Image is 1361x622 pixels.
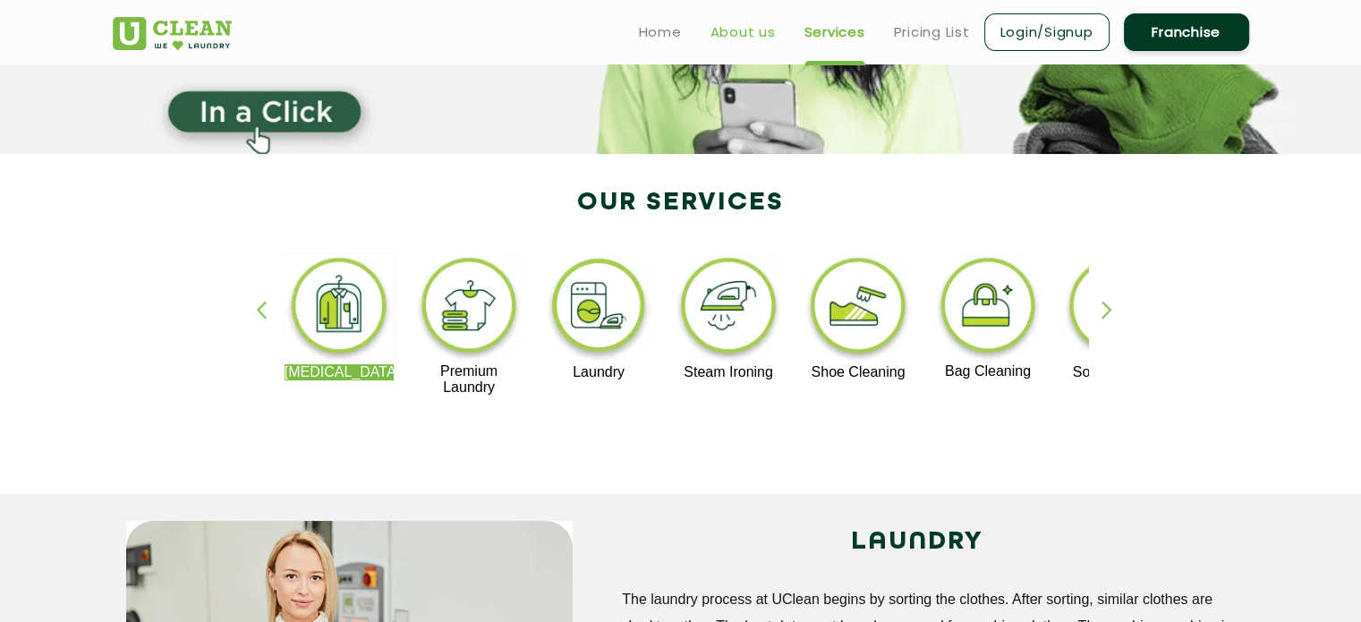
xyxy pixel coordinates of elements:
[984,13,1110,51] a: Login/Signup
[1062,364,1172,380] p: Sofa Cleaning
[414,363,524,396] p: Premium Laundry
[414,253,524,363] img: premium_laundry_cleaning_11zon.webp
[674,253,784,364] img: steam_ironing_11zon.webp
[285,253,395,364] img: dry_cleaning_11zon.webp
[113,17,232,50] img: UClean Laundry and Dry Cleaning
[544,253,654,364] img: laundry_cleaning_11zon.webp
[933,363,1043,379] p: Bag Cleaning
[285,364,395,380] p: [MEDICAL_DATA]
[804,21,865,43] a: Services
[1062,253,1172,364] img: sofa_cleaning_11zon.webp
[544,364,654,380] p: Laundry
[804,253,914,364] img: shoe_cleaning_11zon.webp
[639,21,682,43] a: Home
[600,521,1236,564] h2: LAUNDRY
[804,364,914,380] p: Shoe Cleaning
[894,21,970,43] a: Pricing List
[674,364,784,380] p: Steam Ironing
[1124,13,1249,51] a: Franchise
[933,253,1043,363] img: bag_cleaning_11zon.webp
[710,21,776,43] a: About us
